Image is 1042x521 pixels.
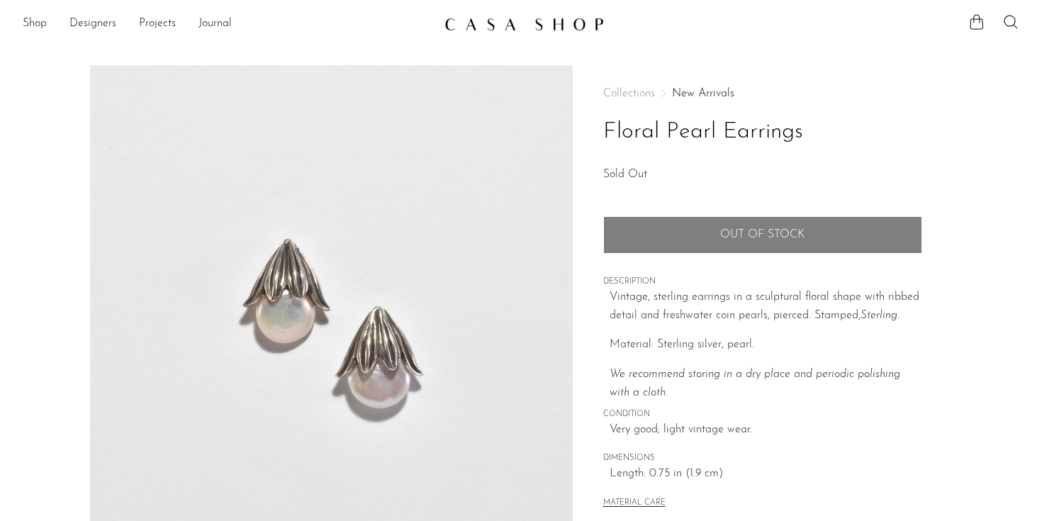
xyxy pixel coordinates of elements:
[603,88,655,99] span: Collections
[610,421,922,439] span: Very good; light vintage wear.
[139,15,176,33] a: Projects
[610,369,900,398] i: We recommend storing in a dry place and periodic polishing with a cloth.
[69,15,116,33] a: Designers
[610,336,922,354] p: Material: Sterling silver, pearl.
[610,465,922,483] span: Length: 0.75 in (1.9 cm)
[672,88,734,99] a: New Arrivals
[198,15,232,33] a: Journal
[23,12,433,36] ul: NEW HEADER MENU
[23,12,433,36] nav: Desktop navigation
[603,452,922,465] span: DIMENSIONS
[610,288,922,325] p: Vintage, sterling earrings in a sculptural floral shape with ribbed detail and freshwater coin pe...
[861,310,900,321] em: Sterling.
[23,15,47,33] a: Shop
[603,88,922,99] nav: Breadcrumbs
[603,276,922,288] span: DESCRIPTION
[603,114,922,150] h1: Floral Pearl Earrings
[720,228,805,242] span: Out of stock
[603,169,647,180] span: Sold Out
[603,216,922,253] button: Add to cart
[603,498,666,509] button: MATERIAL CARE
[603,408,922,421] span: CONDITION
